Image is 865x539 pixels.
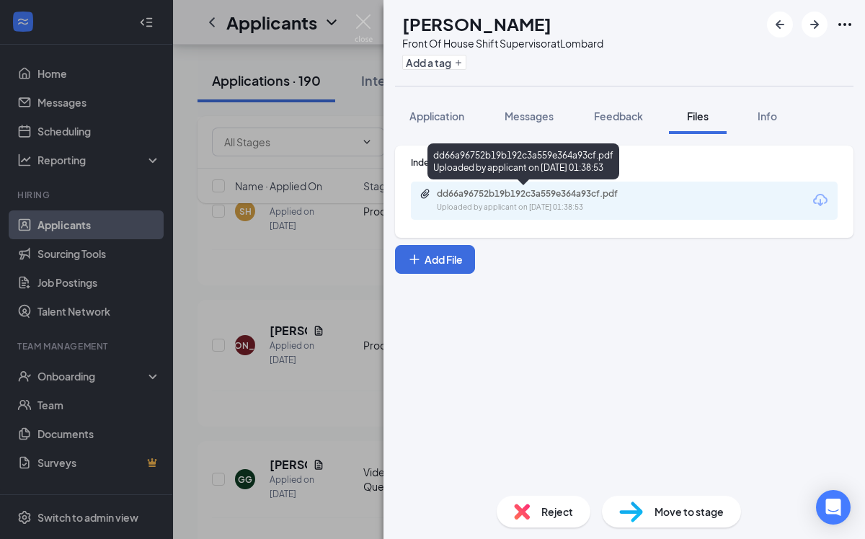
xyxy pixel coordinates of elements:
svg: Plus [454,58,463,67]
span: Files [687,110,709,122]
svg: ArrowRight [806,16,823,33]
a: Paperclipdd66a96752b19b192c3a559e364a93cf.pdfUploaded by applicant on [DATE] 01:38:53 [420,188,653,213]
div: dd66a96752b19b192c3a559e364a93cf.pdf Uploaded by applicant on [DATE] 01:38:53 [427,143,619,179]
button: PlusAdd a tag [402,55,466,70]
div: Open Intercom Messenger [816,490,851,525]
div: Indeed Resume [411,156,838,169]
span: Reject [541,504,573,520]
span: Info [758,110,777,122]
svg: Plus [407,252,422,267]
h1: [PERSON_NAME] [402,12,551,36]
button: ArrowLeftNew [767,12,793,37]
button: ArrowRight [802,12,828,37]
span: Application [409,110,464,122]
span: Move to stage [655,504,724,520]
svg: Paperclip [420,188,431,200]
span: Feedback [594,110,643,122]
div: Uploaded by applicant on [DATE] 01:38:53 [437,202,653,213]
div: Front Of House Shift Supervisor at Lombard [402,36,603,50]
svg: Ellipses [836,16,853,33]
svg: ArrowLeftNew [771,16,789,33]
div: dd66a96752b19b192c3a559e364a93cf.pdf [437,188,639,200]
button: Add FilePlus [395,245,475,274]
span: Messages [505,110,554,122]
svg: Download [812,192,829,209]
